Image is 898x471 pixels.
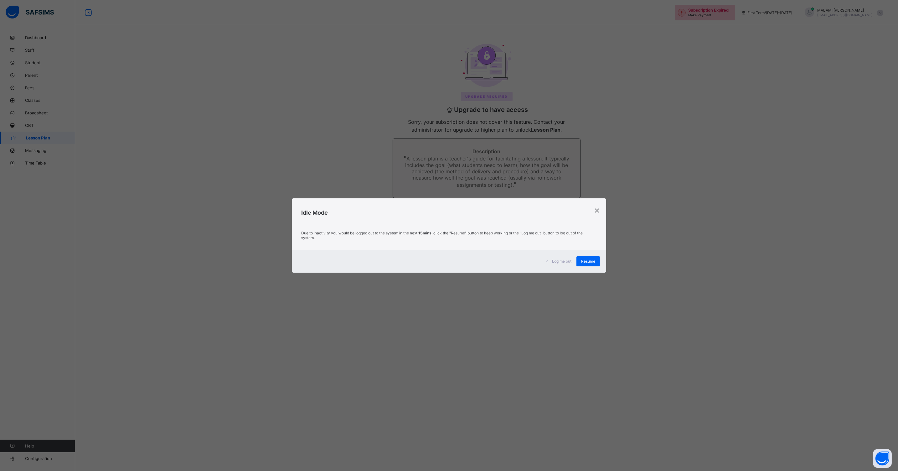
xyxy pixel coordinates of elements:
[552,259,571,264] span: Log me out
[594,205,600,215] div: ×
[873,449,892,468] button: Open asap
[581,259,595,264] span: Resume
[301,231,597,240] p: Due to inactivity you would be logged out to the system in the next , click the "Resume" button t...
[418,231,431,235] strong: 15mins
[301,209,597,216] h2: Idle Mode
